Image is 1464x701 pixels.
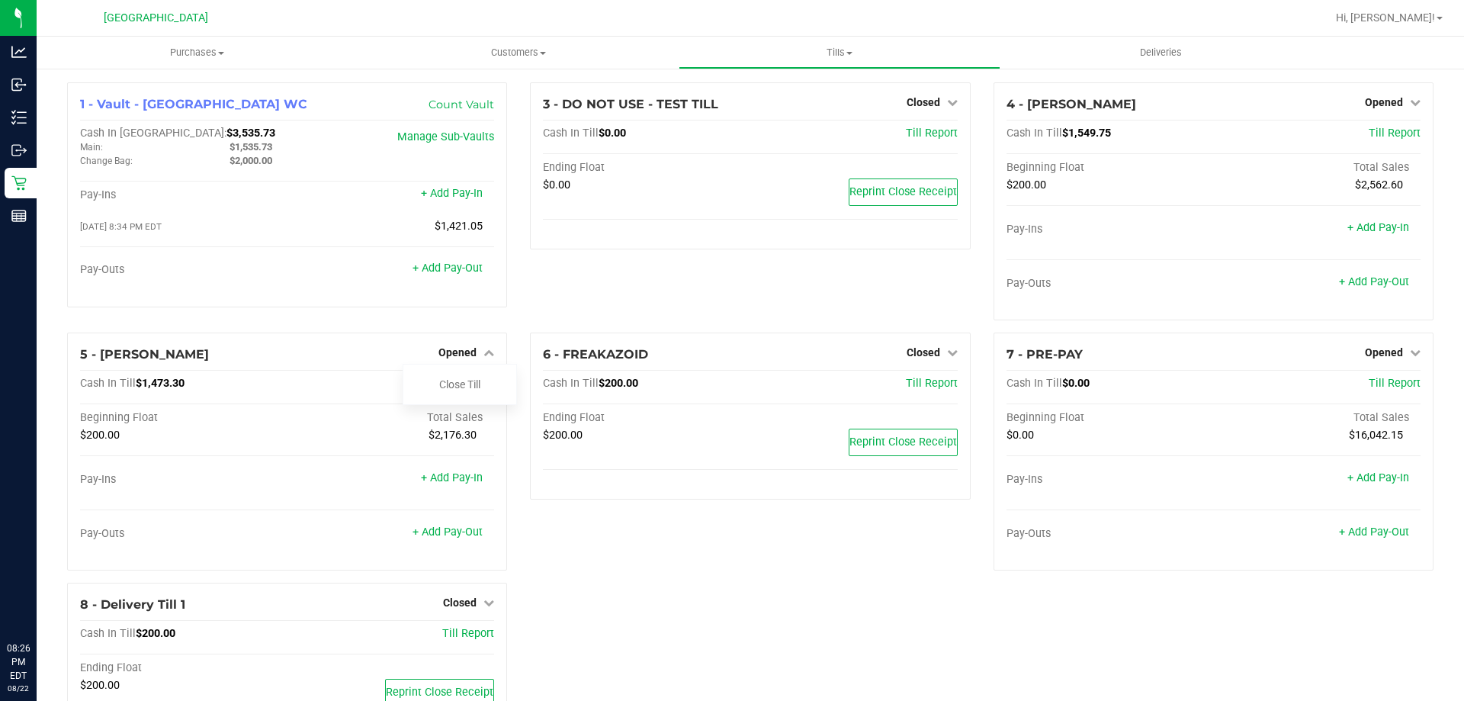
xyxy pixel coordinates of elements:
span: $0.00 [1062,377,1090,390]
div: Total Sales [1213,411,1421,425]
span: Closed [907,96,940,108]
span: $200.00 [1006,178,1046,191]
inline-svg: Outbound [11,143,27,158]
a: + Add Pay-Out [413,262,483,275]
span: Cash In Till [80,627,136,640]
span: Hi, [PERSON_NAME]! [1336,11,1435,24]
span: $0.00 [1006,429,1034,442]
iframe: Resource center [15,579,61,625]
a: + Add Pay-Out [413,526,483,539]
inline-svg: Inventory [11,110,27,125]
span: Closed [443,596,477,609]
span: $0.00 [543,178,570,191]
span: Cash In Till [1006,127,1062,140]
div: Pay-Outs [80,263,287,277]
div: Beginning Float [1006,411,1214,425]
span: $1,421.05 [435,220,483,233]
span: $2,562.60 [1355,178,1403,191]
a: Tills [679,37,1000,69]
span: Reprint Close Receipt [849,436,957,449]
a: + Add Pay-Out [1339,526,1409,539]
span: 6 - FREAKAZOID [543,347,648,362]
span: Closed [907,346,940,359]
span: $1,473.30 [136,377,185,390]
span: Cash In Till [80,377,136,390]
inline-svg: Reports [11,208,27,223]
span: [GEOGRAPHIC_DATA] [104,11,208,24]
a: Till Report [1369,127,1421,140]
div: Ending Float [543,161,750,175]
p: 08:26 PM EDT [7,642,30,683]
div: Pay-Outs [80,527,287,541]
span: $200.00 [80,429,120,442]
span: [DATE] 8:34 PM EDT [80,221,162,232]
span: 5 - [PERSON_NAME] [80,347,209,362]
span: $200.00 [80,679,120,692]
a: + Add Pay-In [1347,221,1409,234]
div: Beginning Float [80,411,287,425]
a: Deliveries [1000,37,1321,69]
div: Beginning Float [1006,161,1214,175]
a: + Add Pay-In [1347,471,1409,484]
a: + Add Pay-In [421,471,483,484]
a: Count Vault [429,98,494,111]
span: $0.00 [599,127,626,140]
span: Main: [80,142,103,153]
inline-svg: Analytics [11,44,27,59]
div: Total Sales [287,411,495,425]
a: + Add Pay-Out [1339,275,1409,288]
span: 1 - Vault - [GEOGRAPHIC_DATA] WC [80,97,307,111]
span: $16,042.15 [1349,429,1403,442]
a: Purchases [37,37,358,69]
a: Customers [358,37,679,69]
span: 7 - PRE-PAY [1006,347,1083,362]
span: Cash In Till [1006,377,1062,390]
span: Deliveries [1119,46,1202,59]
span: $1,535.73 [230,141,272,153]
div: Total Sales [1213,161,1421,175]
span: Tills [679,46,999,59]
a: Manage Sub-Vaults [397,130,494,143]
span: Opened [438,346,477,359]
div: Ending Float [80,661,287,675]
span: Opened [1365,346,1403,359]
a: Till Report [442,627,494,640]
span: Change Bag: [80,156,133,166]
span: Customers [358,46,678,59]
span: $200.00 [136,627,175,640]
div: Pay-Outs [1006,277,1214,291]
a: Till Report [906,377,958,390]
span: Reprint Close Receipt [849,185,957,198]
span: $1,549.75 [1062,127,1111,140]
span: 8 - Delivery Till 1 [80,597,185,612]
span: $2,176.30 [429,429,477,442]
div: Ending Float [543,411,750,425]
span: Cash In Till [543,127,599,140]
a: + Add Pay-In [421,187,483,200]
span: Reprint Close Receipt [386,686,493,699]
inline-svg: Retail [11,175,27,191]
div: Pay-Ins [80,473,287,487]
span: $3,535.73 [226,127,275,140]
inline-svg: Inbound [11,77,27,92]
span: $2,000.00 [230,155,272,166]
a: Close Till [439,378,480,391]
p: 08/22 [7,683,30,694]
button: Reprint Close Receipt [849,178,958,206]
span: $200.00 [543,429,583,442]
div: Pay-Ins [1006,223,1214,236]
span: 4 - [PERSON_NAME] [1006,97,1136,111]
span: $200.00 [599,377,638,390]
div: Pay-Ins [1006,473,1214,487]
a: Till Report [906,127,958,140]
button: Reprint Close Receipt [849,429,958,456]
div: Pay-Outs [1006,527,1214,541]
a: Till Report [1369,377,1421,390]
span: Cash In Till [543,377,599,390]
span: Purchases [37,46,358,59]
